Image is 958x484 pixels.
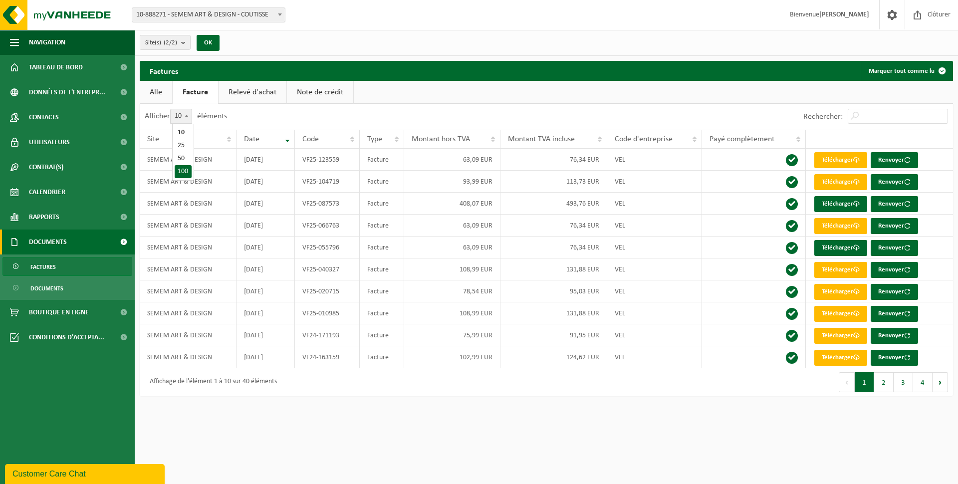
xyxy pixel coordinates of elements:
button: Renvoyer [871,350,918,366]
td: [DATE] [237,149,295,171]
span: 10 [170,109,192,124]
td: SEMEM ART & DESIGN [140,215,237,237]
td: Facture [360,215,404,237]
span: Factures [30,257,56,276]
button: Renvoyer [871,328,918,344]
button: 4 [913,372,933,392]
td: VF25-010985 [295,302,360,324]
td: VEL [607,193,703,215]
td: 76,34 EUR [500,237,607,258]
td: 113,73 EUR [500,171,607,193]
span: Boutique en ligne [29,300,89,325]
span: Type [367,135,382,143]
td: 108,99 EUR [404,302,500,324]
a: Télécharger [814,350,867,366]
td: 131,88 EUR [500,302,607,324]
td: [DATE] [237,215,295,237]
button: Renvoyer [871,284,918,300]
td: 91,95 EUR [500,324,607,346]
td: 102,99 EUR [404,346,500,368]
td: 408,07 EUR [404,193,500,215]
li: 50 [175,152,192,165]
td: VEL [607,171,703,193]
td: SEMEM ART & DESIGN [140,280,237,302]
td: Facture [360,258,404,280]
td: SEMEM ART & DESIGN [140,324,237,346]
button: Renvoyer [871,240,918,256]
td: SEMEM ART & DESIGN [140,302,237,324]
span: Documents [29,230,67,254]
span: Utilisateurs [29,130,70,155]
a: Facture [173,81,218,104]
button: Renvoyer [871,306,918,322]
td: SEMEM ART & DESIGN [140,149,237,171]
td: 78,54 EUR [404,280,500,302]
label: Rechercher: [803,113,843,121]
td: 124,62 EUR [500,346,607,368]
td: 108,99 EUR [404,258,500,280]
td: VEL [607,346,703,368]
td: SEMEM ART & DESIGN [140,171,237,193]
a: Alle [140,81,172,104]
td: VF25-104719 [295,171,360,193]
a: Note de crédit [287,81,353,104]
button: Renvoyer [871,174,918,190]
td: SEMEM ART & DESIGN [140,237,237,258]
td: VEL [607,280,703,302]
span: Montant hors TVA [412,135,470,143]
button: Renvoyer [871,196,918,212]
td: 75,99 EUR [404,324,500,346]
span: Contacts [29,105,59,130]
td: VF25-055796 [295,237,360,258]
td: Facture [360,346,404,368]
td: VF25-123559 [295,149,360,171]
span: Payé complètement [710,135,774,143]
a: Télécharger [814,262,867,278]
td: Facture [360,280,404,302]
a: Télécharger [814,152,867,168]
td: VF25-040327 [295,258,360,280]
td: [DATE] [237,237,295,258]
button: Renvoyer [871,262,918,278]
span: Site(s) [145,35,177,50]
td: 493,76 EUR [500,193,607,215]
td: 76,34 EUR [500,215,607,237]
button: 2 [874,372,894,392]
a: Télécharger [814,306,867,322]
td: 63,09 EUR [404,237,500,258]
div: Affichage de l'élément 1 à 10 sur 40 éléments [145,373,277,391]
strong: [PERSON_NAME] [819,11,869,18]
td: VF25-020715 [295,280,360,302]
a: Documents [2,278,132,297]
td: VF25-087573 [295,193,360,215]
button: Site(s)(2/2) [140,35,191,50]
count: (2/2) [164,39,177,46]
button: Marquer tout comme lu [861,61,952,81]
span: Calendrier [29,180,65,205]
td: [DATE] [237,193,295,215]
td: VEL [607,302,703,324]
span: 10-888271 - SEMEM ART & DESIGN - COUTISSE [132,8,285,22]
button: 1 [855,372,874,392]
span: 10 [171,109,192,123]
button: Renvoyer [871,218,918,234]
td: 95,03 EUR [500,280,607,302]
a: Relevé d'achat [219,81,286,104]
td: [DATE] [237,324,295,346]
span: Conditions d'accepta... [29,325,104,350]
td: [DATE] [237,258,295,280]
span: Données de l'entrepr... [29,80,105,105]
td: VEL [607,149,703,171]
td: [DATE] [237,171,295,193]
td: 93,99 EUR [404,171,500,193]
a: Télécharger [814,196,867,212]
span: Code d'entreprise [615,135,673,143]
label: Afficher éléments [145,112,227,120]
button: OK [197,35,220,51]
span: Tableau de bord [29,55,83,80]
span: 10-888271 - SEMEM ART & DESIGN - COUTISSE [132,7,285,22]
a: Factures [2,257,132,276]
h2: Factures [140,61,188,80]
td: [DATE] [237,280,295,302]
